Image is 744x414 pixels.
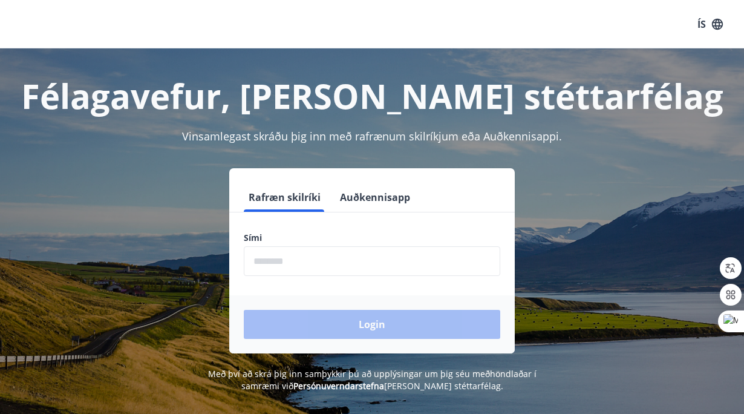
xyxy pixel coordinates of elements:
button: Auðkennisapp [335,183,415,212]
button: ÍS [691,13,729,35]
label: Sími [244,232,500,244]
h1: Félagavefur, [PERSON_NAME] stéttarfélag [15,73,729,119]
span: Vinsamlegast skráðu þig inn með rafrænum skilríkjum eða Auðkennisappi. [182,129,562,143]
button: Rafræn skilríki [244,183,325,212]
a: Persónuverndarstefna [293,380,384,392]
span: Með því að skrá þig inn samþykkir þú að upplýsingar um þig séu meðhöndlaðar í samræmi við [PERSON... [208,368,537,392]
